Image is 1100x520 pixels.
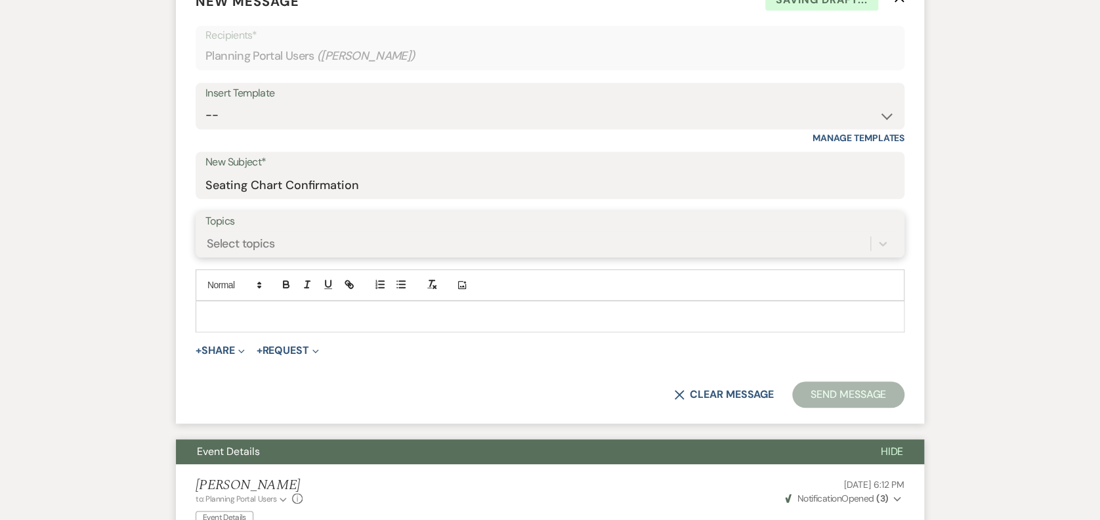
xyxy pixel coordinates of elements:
[317,47,415,65] span: ( [PERSON_NAME] )
[674,389,774,400] button: Clear message
[797,492,841,504] span: Notification
[196,494,276,504] span: to: Planning Portal Users
[196,493,289,505] button: to: Planning Portal Users
[205,153,895,172] label: New Subject*
[844,479,904,490] span: [DATE] 6:12 PM
[197,444,260,458] span: Event Details
[205,212,895,231] label: Topics
[205,84,895,103] div: Insert Template
[785,492,888,504] span: Opened
[205,27,895,44] p: Recipients*
[176,439,859,464] button: Event Details
[880,444,903,458] span: Hide
[783,492,904,506] button: NotificationOpened (3)
[207,235,275,253] div: Select topics
[196,477,303,494] h5: [PERSON_NAME]
[257,345,263,356] span: +
[813,132,904,144] a: Manage Templates
[196,345,201,356] span: +
[876,492,888,504] strong: ( 3 )
[205,43,895,69] div: Planning Portal Users
[196,345,245,356] button: Share
[792,381,904,408] button: Send Message
[859,439,924,464] button: Hide
[257,345,319,356] button: Request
